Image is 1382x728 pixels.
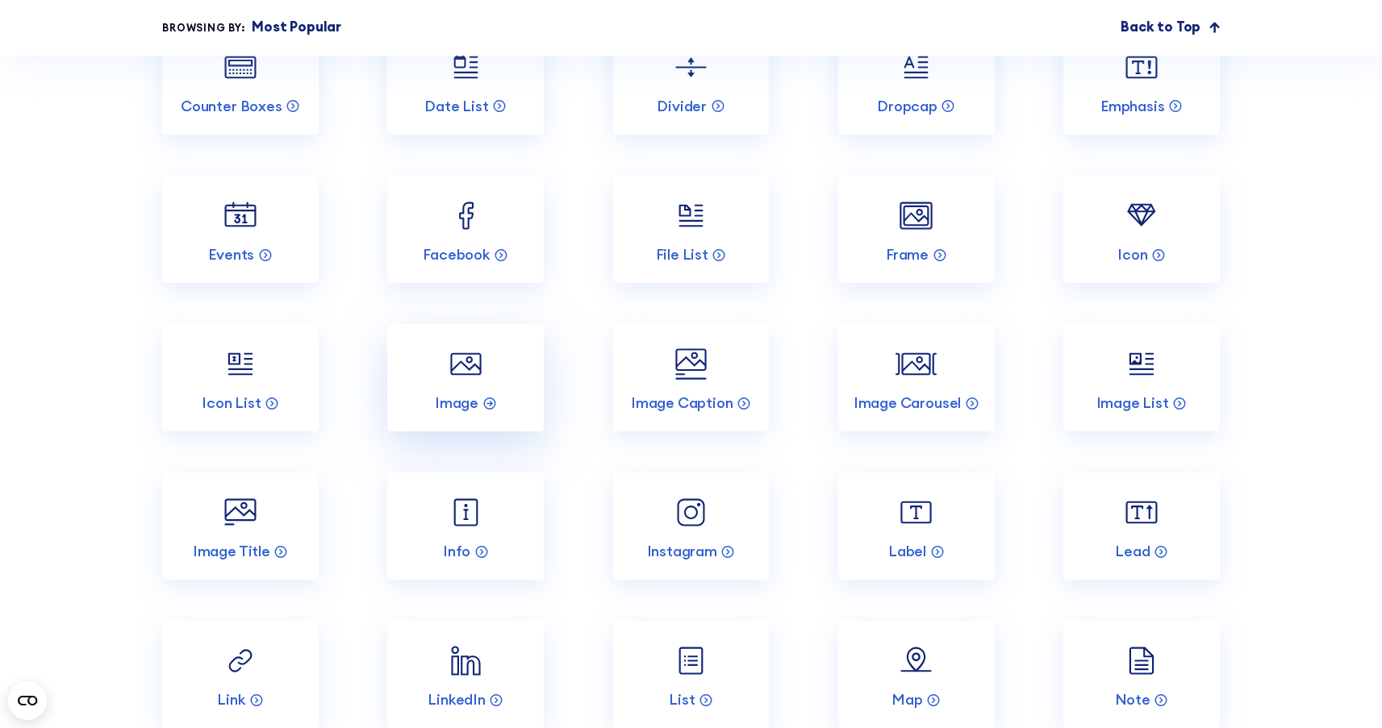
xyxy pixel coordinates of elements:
[670,343,712,385] img: Image Caption
[838,27,995,135] a: Dropcap
[445,492,486,533] img: Info
[445,343,486,385] img: Image
[886,245,929,264] p: Frame
[669,690,695,709] p: List
[877,97,937,115] p: Dropcap
[838,176,995,283] a: Frame
[162,20,244,35] div: Browsing by:
[1100,97,1165,115] p: Emphasis
[1063,324,1220,431] a: Image List
[162,621,319,728] a: Link
[1117,245,1147,264] p: Icon
[252,17,341,38] p: Most Popular
[445,640,486,681] img: LinkedIn
[208,245,254,264] p: Events
[670,492,712,533] img: Instagram
[445,47,486,88] img: Date List
[670,640,712,681] img: List
[1063,176,1220,283] a: Icon
[387,472,544,580] a: Info
[219,492,261,533] img: Image Title
[613,621,770,728] a: List
[387,324,544,431] a: Image
[631,393,733,412] p: Image Caption
[1121,492,1162,533] img: Lead
[613,176,770,283] a: File List
[896,492,937,533] img: Label
[1121,17,1200,38] p: Back to Top
[656,245,708,264] p: File List
[162,472,319,580] a: Image Title
[202,393,261,412] p: Icon List
[1096,393,1169,412] p: Image List
[1063,621,1220,728] a: Note
[1121,17,1220,38] a: Back to Top
[896,343,937,385] img: Image Carousel
[162,27,319,135] a: Counter Boxes
[1092,541,1382,728] iframe: Chat Widget
[891,690,922,709] p: Map
[435,393,478,412] p: Image
[613,27,770,135] a: Divider
[387,176,544,283] a: Facebook
[162,176,319,283] a: Events
[838,472,995,580] a: Label
[219,47,261,88] img: Counter Boxes
[670,195,712,236] img: File List
[181,97,282,115] p: Counter Boxes
[670,47,712,88] img: Divider
[387,27,544,135] a: Date List
[657,97,707,115] p: Divider
[162,324,319,431] a: Icon List
[896,640,937,681] img: Map
[219,195,261,236] img: Events
[896,195,937,236] img: Frame
[1121,195,1162,236] img: Icon
[8,681,47,720] button: Open CMP widget
[428,690,486,709] p: LinkedIn
[219,640,261,681] img: Link
[1063,27,1220,135] a: Emphasis
[1121,47,1162,88] img: Emphasis
[445,195,486,236] img: Facebook
[896,47,937,88] img: Dropcap
[219,343,261,385] img: Icon List
[387,621,544,728] a: LinkedIn
[423,245,491,264] p: Facebook
[1063,472,1220,580] a: Lead
[647,542,717,560] p: Instagram
[838,621,995,728] a: Map
[613,472,770,580] a: Instagram
[443,542,470,560] p: Info
[424,97,488,115] p: Date List
[854,393,961,412] p: Image Carousel
[613,324,770,431] a: Image Caption
[193,542,270,560] p: Image Title
[838,324,995,431] a: Image Carousel
[888,542,926,560] p: Label
[1121,343,1162,385] img: Image List
[217,690,245,709] p: Link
